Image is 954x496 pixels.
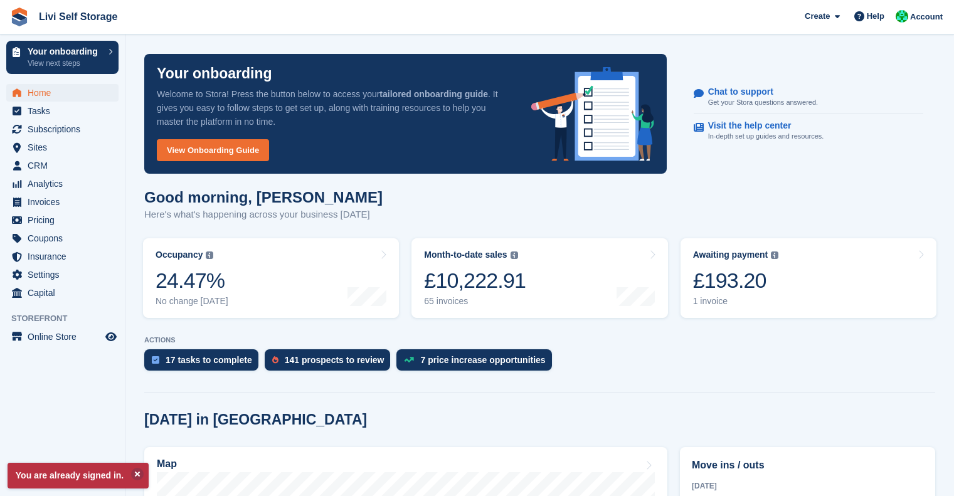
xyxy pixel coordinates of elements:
span: Online Store [28,328,103,346]
a: Chat to support Get your Stora questions answered. [694,80,923,115]
strong: tailored onboarding guide [379,89,488,99]
a: Preview store [103,329,119,344]
a: menu [6,175,119,193]
a: menu [6,84,119,102]
a: Your onboarding View next steps [6,41,119,74]
div: Month-to-date sales [424,250,507,260]
span: Analytics [28,175,103,193]
a: 7 price increase opportunities [396,349,558,377]
p: ACTIONS [144,336,935,344]
p: View next steps [28,58,102,69]
img: icon-info-grey-7440780725fd019a000dd9b08b2336e03edf1995a4989e88bcd33f0948082b44.svg [511,251,518,259]
a: menu [6,120,119,138]
span: Help [867,10,884,23]
a: Awaiting payment £193.20 1 invoice [681,238,936,318]
p: Here's what's happening across your business [DATE] [144,208,383,222]
span: Pricing [28,211,103,229]
p: You are already signed in. [8,463,149,488]
div: Occupancy [156,250,203,260]
a: menu [6,193,119,211]
img: icon-info-grey-7440780725fd019a000dd9b08b2336e03edf1995a4989e88bcd33f0948082b44.svg [771,251,778,259]
a: menu [6,102,119,120]
p: Chat to support [708,87,808,97]
a: 141 prospects to review [265,349,397,377]
h2: Move ins / outs [692,458,923,473]
div: No change [DATE] [156,296,228,307]
img: task-75834270c22a3079a89374b754ae025e5fb1db73e45f91037f5363f120a921f8.svg [152,356,159,364]
div: 17 tasks to complete [166,355,252,365]
span: Tasks [28,102,103,120]
p: Visit the help center [708,120,814,131]
img: stora-icon-8386f47178a22dfd0bd8f6a31ec36ba5ce8667c1dd55bd0f319d3a0aa187defe.svg [10,8,29,26]
a: Visit the help center In-depth set up guides and resources. [694,114,923,148]
p: Your onboarding [28,47,102,56]
a: Livi Self Storage [34,6,122,27]
span: Invoices [28,193,103,211]
h2: [DATE] in [GEOGRAPHIC_DATA] [144,411,367,428]
span: CRM [28,157,103,174]
p: Your onboarding [157,66,272,81]
img: price_increase_opportunities-93ffe204e8149a01c8c9dc8f82e8f89637d9d84a8eef4429ea346261dce0b2c0.svg [404,357,414,362]
p: In-depth set up guides and resources. [708,131,824,142]
span: Coupons [28,230,103,247]
div: £193.20 [693,268,779,293]
a: menu [6,139,119,156]
h2: Map [157,458,177,470]
span: Settings [28,266,103,283]
img: Joe Robertson [896,10,908,23]
div: [DATE] [692,480,923,492]
span: Sites [28,139,103,156]
a: 17 tasks to complete [144,349,265,377]
span: Capital [28,284,103,302]
span: Storefront [11,312,125,325]
div: 7 price increase opportunities [420,355,545,365]
h1: Good morning, [PERSON_NAME] [144,189,383,206]
div: 65 invoices [424,296,526,307]
img: prospect-51fa495bee0391a8d652442698ab0144808aea92771e9ea1ae160a38d050c398.svg [272,356,278,364]
span: Create [805,10,830,23]
a: View Onboarding Guide [157,139,269,161]
div: £10,222.91 [424,268,526,293]
a: menu [6,266,119,283]
a: menu [6,211,119,229]
a: menu [6,248,119,265]
a: menu [6,328,119,346]
div: 1 invoice [693,296,779,307]
p: Welcome to Stora! Press the button below to access your . It gives you easy to follow steps to ge... [157,87,511,129]
span: Home [28,84,103,102]
a: menu [6,284,119,302]
a: Month-to-date sales £10,222.91 65 invoices [411,238,667,318]
div: 24.47% [156,268,228,293]
span: Subscriptions [28,120,103,138]
a: menu [6,157,119,174]
div: 141 prospects to review [285,355,384,365]
img: onboarding-info-6c161a55d2c0e0a8cae90662b2fe09162a5109e8cc188191df67fb4f79e88e88.svg [531,67,654,161]
img: icon-info-grey-7440780725fd019a000dd9b08b2336e03edf1995a4989e88bcd33f0948082b44.svg [206,251,213,259]
span: Account [910,11,943,23]
p: Get your Stora questions answered. [708,97,818,108]
div: Awaiting payment [693,250,768,260]
a: menu [6,230,119,247]
a: Occupancy 24.47% No change [DATE] [143,238,399,318]
span: Insurance [28,248,103,265]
